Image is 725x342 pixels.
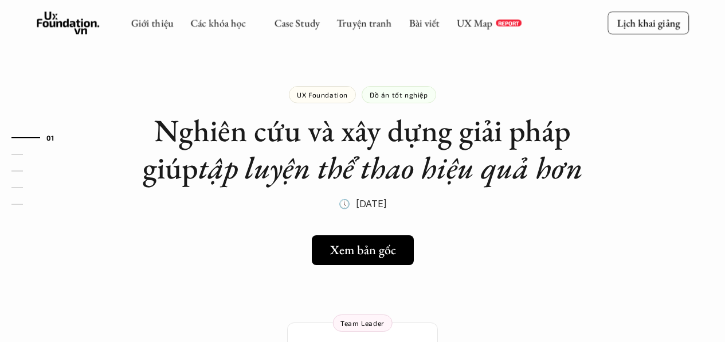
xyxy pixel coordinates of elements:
[409,16,439,29] a: Bài viết
[312,235,414,265] a: Xem bản gốc
[339,195,387,212] p: 🕔 [DATE]
[274,16,319,29] a: Case Study
[497,20,519,26] p: REPORT
[46,134,54,142] strong: 01
[330,243,396,258] h5: Xem bản gốc
[617,16,680,29] p: Lịch khai giảng
[608,11,689,34] a: Lịch khai giảng
[297,91,348,99] p: UX Foundation
[456,16,492,29] a: UX Map
[340,319,385,327] p: Team Leader
[370,91,428,99] p: Đồ án tốt nghiệp
[134,112,592,186] h1: Nghiên cứu và xây dựng giải pháp giúp
[190,16,245,29] a: Các khóa học
[131,16,173,29] a: Giới thiệu
[336,16,391,29] a: Truyện tranh
[198,147,583,188] em: tập luyện thể thao hiệu quả hơn
[11,131,66,145] a: 01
